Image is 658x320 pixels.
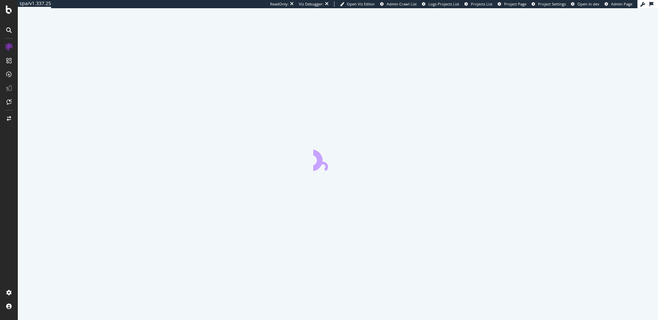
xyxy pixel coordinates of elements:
div: animation [313,146,363,171]
span: Admin Page [611,1,632,7]
span: Logs Projects List [428,1,459,7]
a: Logs Projects List [422,1,459,7]
a: Open Viz Editor [340,1,375,7]
span: Project Page [504,1,526,7]
a: Admin Crawl List [380,1,417,7]
span: Admin Crawl List [387,1,417,7]
span: Open Viz Editor [347,1,375,7]
a: Open in dev [571,1,599,7]
div: ReadOnly: [270,1,289,7]
span: Open in dev [577,1,599,7]
div: Viz Debugger: [299,1,324,7]
a: Project Page [498,1,526,7]
a: Admin Page [605,1,632,7]
span: Project Settings [538,1,566,7]
a: Project Settings [532,1,566,7]
a: Projects List [464,1,492,7]
span: Projects List [471,1,492,7]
